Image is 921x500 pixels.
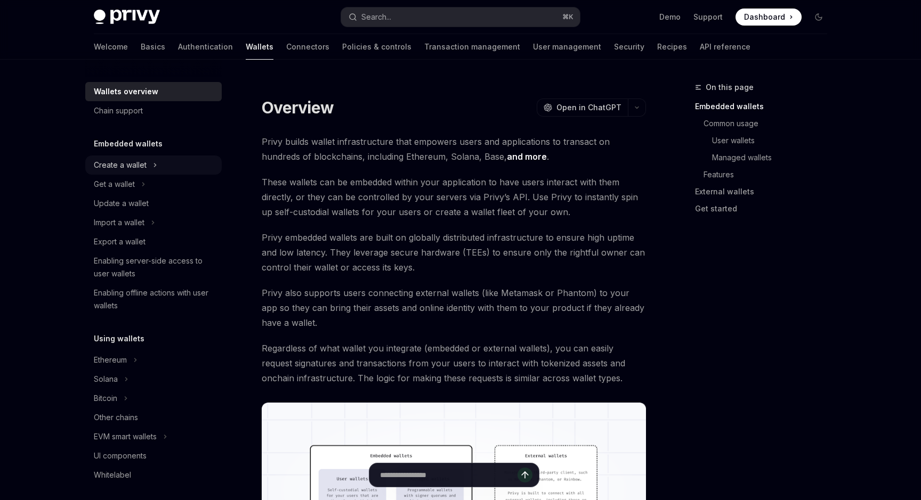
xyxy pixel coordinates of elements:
a: Embedded wallets [695,98,836,115]
a: Dashboard [736,9,802,26]
a: Demo [659,12,681,22]
h1: Overview [262,98,334,117]
a: Authentication [178,34,233,60]
a: Recipes [657,34,687,60]
span: ⌘ K [562,13,573,21]
a: Export a wallet [85,232,222,251]
div: Enabling server-side access to user wallets [94,255,215,280]
a: Security [614,34,644,60]
a: Managed wallets [712,149,836,166]
a: User management [533,34,601,60]
h5: Embedded wallets [94,137,163,150]
button: Open in ChatGPT [537,99,628,117]
a: Features [704,166,836,183]
div: Enabling offline actions with user wallets [94,286,215,312]
a: and more [507,151,547,162]
div: Create a wallet [94,159,147,171]
span: Dashboard [744,12,785,22]
div: Other chains [94,411,138,424]
div: Get a wallet [94,178,135,191]
button: Toggle dark mode [810,9,827,26]
div: Update a wallet [94,197,149,210]
span: Open in ChatGPT [556,102,621,113]
a: Enabling offline actions with user wallets [85,283,222,315]
div: Export a wallet [94,235,146,248]
div: UI components [94,449,147,462]
span: These wallets can be embedded within your application to have users interact with them directly, ... [262,175,646,219]
div: Import a wallet [94,216,144,229]
a: External wallets [695,183,836,200]
a: Chain support [85,101,222,120]
a: API reference [700,34,750,60]
a: Get started [695,200,836,217]
h5: Using wallets [94,332,144,345]
button: Search...⌘K [341,7,580,27]
a: Update a wallet [85,194,222,213]
div: Whitelabel [94,469,131,481]
a: Connectors [286,34,329,60]
a: Wallets overview [85,82,222,101]
a: Whitelabel [85,465,222,485]
span: Privy also supports users connecting external wallets (like Metamask or Phantom) to your app so t... [262,285,646,330]
a: Policies & controls [342,34,411,60]
span: Regardless of what wallet you integrate (embedded or external wallets), you can easily request si... [262,341,646,386]
a: Wallets [246,34,273,60]
a: Common usage [704,115,836,132]
div: EVM smart wallets [94,430,157,443]
a: Welcome [94,34,128,60]
div: Chain support [94,104,143,117]
span: On this page [706,81,754,94]
span: Privy embedded wallets are built on globally distributed infrastructure to ensure high uptime and... [262,230,646,275]
a: Basics [141,34,165,60]
button: Send message [518,468,532,482]
img: dark logo [94,10,160,24]
a: Transaction management [424,34,520,60]
div: Solana [94,373,118,386]
div: Ethereum [94,354,127,366]
a: Other chains [85,408,222,427]
a: User wallets [712,132,836,149]
a: Enabling server-side access to user wallets [85,251,222,283]
a: UI components [85,446,222,465]
div: Search... [361,11,391,23]
div: Bitcoin [94,392,117,405]
div: Wallets overview [94,85,158,98]
span: Privy builds wallet infrastructure that empowers users and applications to transact on hundreds o... [262,134,646,164]
a: Support [693,12,723,22]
